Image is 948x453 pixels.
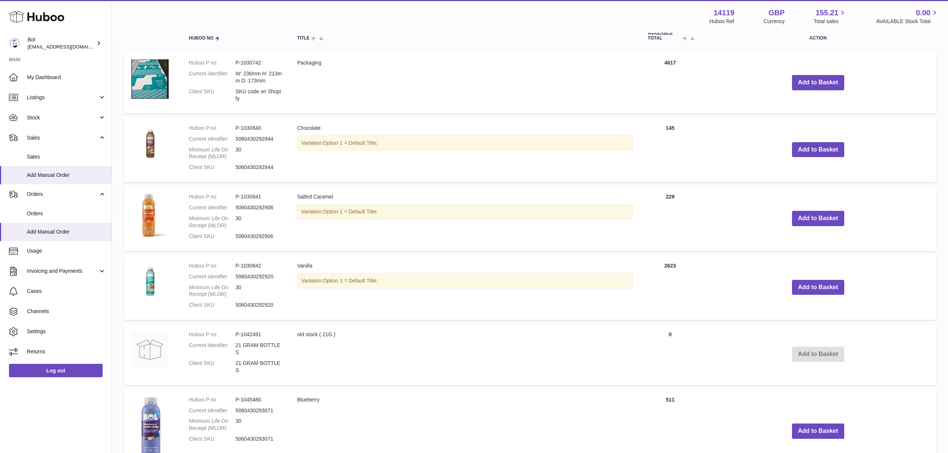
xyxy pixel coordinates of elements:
span: 0.00 [916,8,930,18]
div: Variation: [297,273,633,288]
dd: P-1045480 [236,396,282,403]
span: 155.21 [816,8,838,18]
dd: 5060430292920 [236,302,282,309]
dd: 5060430293071 [236,407,282,414]
dt: Huboo P no [189,125,236,132]
a: 155.21 Total sales [814,8,847,25]
dt: Client SKU [189,435,236,443]
dd: W: 236mm H: 213mm D: 173mm [236,70,282,84]
td: 2623 [640,255,700,320]
button: Add to Basket [792,424,844,439]
td: Chocolate [290,117,640,182]
dt: Client SKU [189,360,236,374]
span: Total sales [814,18,847,25]
span: Returns [27,348,106,355]
span: Add Manual Order [27,172,106,179]
dd: 30 [236,215,282,229]
dt: Minimum Life On Receipt (MLOR) [189,284,236,298]
span: Orders [27,210,106,217]
dt: Current identifier [189,342,236,356]
span: My Dashboard [27,74,106,81]
span: Channels [27,308,106,315]
td: Packaging [290,52,640,113]
div: Currency [764,18,785,25]
div: Huboo Ref [710,18,735,25]
dt: Minimum Life On Receipt (MLOR) [189,146,236,160]
dt: Current identifier [189,407,236,414]
button: Add to Basket [792,280,844,295]
dd: 5060430292906 [236,233,282,240]
button: Add to Basket [792,142,844,157]
dd: 5060430292944 [236,164,282,171]
div: Variation: [297,204,633,219]
span: Sales [27,153,106,160]
span: AVAILABLE Stock Total [876,18,939,25]
span: Listings [27,94,98,101]
span: [EMAIL_ADDRESS][DOMAIN_NAME] [28,44,110,50]
dd: 5060430292906 [236,204,282,211]
dt: Huboo P no [189,262,236,269]
dt: Huboo P no [189,396,236,403]
div: Bol [28,36,95,50]
dd: 5060430293071 [236,435,282,443]
td: Salted Caramel [290,186,640,251]
dd: 5060430292944 [236,135,282,143]
button: Add to Basket [792,75,844,90]
span: Sales [27,134,98,141]
dd: P-1030842 [236,262,282,269]
dt: Client SKU [189,164,236,171]
td: Vanilla [290,255,640,320]
img: internalAdmin-14119@internal.huboo.com [9,38,20,49]
a: Log out [9,364,103,377]
td: old stock ( 21G ) [290,324,640,385]
dd: P-1030742 [236,59,282,66]
dd: P-1042491 [236,331,282,338]
dt: Huboo P no [189,193,236,200]
th: Action [700,24,936,48]
span: Invoicing and Payments [27,268,98,275]
dd: P-1030840 [236,125,282,132]
span: Title [297,36,309,41]
span: AVAILABLE Total [648,31,681,41]
span: Settings [27,328,106,335]
div: Variation: [297,135,633,151]
dt: Current identifier [189,204,236,211]
dt: Minimum Life On Receipt (MLOR) [189,215,236,229]
span: Usage [27,247,106,254]
img: Chocolate [131,125,169,162]
dt: Client SKU [189,88,236,102]
dt: Huboo P no [189,59,236,66]
dd: 30 [236,146,282,160]
span: Add Manual Order [27,228,106,235]
span: Orders [27,191,98,198]
strong: 14119 [714,8,735,18]
span: Stock [27,114,98,121]
dt: Client SKU [189,302,236,309]
dd: P-1030841 [236,193,282,200]
dd: SKU code on Shopify [236,88,282,102]
dd: 5060430292920 [236,273,282,280]
dd: 21 GRAM BOTTLES [236,360,282,374]
span: Cases [27,288,106,295]
td: 0 [640,324,700,385]
span: Option 1 = Default Title; [323,140,378,146]
span: Option 1 = Default Title; [323,209,378,215]
span: Huboo no [189,36,213,41]
img: Salted Caramel [131,193,169,241]
td: 4617 [640,52,700,113]
button: Add to Basket [792,211,844,226]
dt: Minimum Life On Receipt (MLOR) [189,418,236,432]
dt: Current identifier [189,135,236,143]
td: 229 [640,186,700,251]
strong: GBP [768,8,785,18]
dt: Client SKU [189,233,236,240]
a: 0.00 AVAILABLE Stock Total [876,8,939,25]
dd: 30 [236,284,282,298]
dt: Current identifier [189,70,236,84]
img: Packaging [131,59,169,99]
dd: 30 [236,418,282,432]
dt: Current identifier [189,273,236,280]
span: Option 1 = Default Title; [323,278,378,284]
img: Vanilla [131,262,169,300]
td: 145 [640,117,700,182]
